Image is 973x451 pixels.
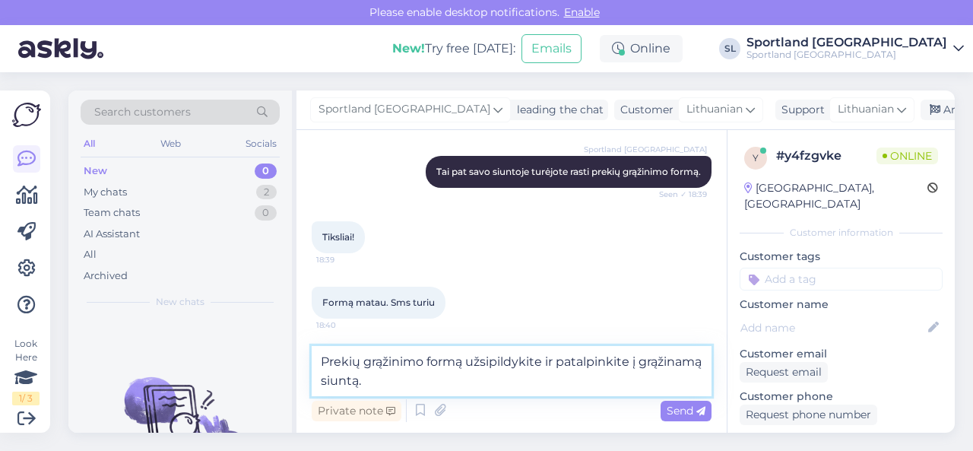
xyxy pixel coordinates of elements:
[392,40,515,58] div: Try free [DATE]:
[775,102,825,118] div: Support
[392,41,425,56] b: New!
[312,401,401,421] div: Private note
[746,37,964,61] a: Sportland [GEOGRAPHIC_DATA]Sportland [GEOGRAPHIC_DATA]
[511,102,604,118] div: leading the chat
[521,34,582,63] button: Emails
[740,346,943,362] p: Customer email
[84,268,128,284] div: Archived
[84,164,107,179] div: New
[776,147,876,165] div: # y4fzgvke
[744,180,927,212] div: [GEOGRAPHIC_DATA], [GEOGRAPHIC_DATA]
[740,362,828,383] div: Request email
[81,134,98,154] div: All
[746,49,947,61] div: Sportland [GEOGRAPHIC_DATA]
[584,144,707,155] span: Sportland [GEOGRAPHIC_DATA]
[255,205,277,221] div: 0
[94,104,191,120] span: Search customers
[84,205,140,221] div: Team chats
[242,134,280,154] div: Socials
[876,148,938,164] span: Online
[319,101,490,118] span: Sportland [GEOGRAPHIC_DATA]
[838,101,894,118] span: Lithuanian
[322,231,354,243] span: Tiksliai!
[667,404,705,418] span: Send
[12,337,40,405] div: Look Here
[686,101,743,118] span: Lithuanian
[740,249,943,265] p: Customer tags
[740,297,943,313] p: Customer name
[740,405,877,425] div: Request phone number
[650,189,707,200] span: Seen ✓ 18:39
[740,226,943,240] div: Customer information
[12,103,41,127] img: Askly Logo
[312,346,712,396] textarea: Prekių grąžinimo formą užsipildykite ir patalpinkite į grąžinamą siuntą.
[600,35,683,62] div: Online
[753,152,759,164] span: y
[740,389,943,405] p: Customer phone
[256,185,277,200] div: 2
[740,268,943,291] input: Add a tag
[316,319,373,331] span: 18:40
[84,185,127,200] div: My chats
[614,102,673,118] div: Customer
[436,166,701,177] span: Tai pat savo siuntoje turėjote rasti prekių grąžinimo formą.
[255,164,277,179] div: 0
[12,392,40,405] div: 1 / 3
[719,38,740,59] div: SL
[740,319,925,336] input: Add name
[156,295,204,309] span: New chats
[322,297,435,308] span: Formą matau. Sms turiu
[559,5,604,19] span: Enable
[746,37,947,49] div: Sportland [GEOGRAPHIC_DATA]
[316,254,373,265] span: 18:39
[740,431,943,447] p: Visited pages
[84,247,97,262] div: All
[157,134,184,154] div: Web
[84,227,140,242] div: AI Assistant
